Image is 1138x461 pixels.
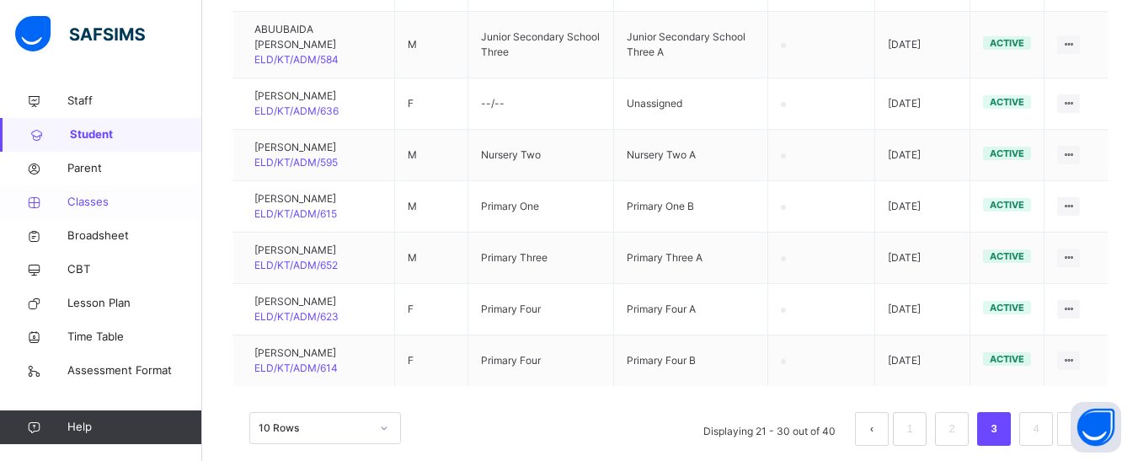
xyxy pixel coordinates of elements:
[395,233,468,284] td: M
[986,418,1002,440] a: 3
[614,233,768,284] td: Primary Three A
[254,310,339,323] span: ELD/KT/ADM/623
[70,126,202,143] span: Student
[874,335,970,387] td: [DATE]
[1071,402,1121,453] button: Open asap
[990,302,1024,314] span: active
[990,250,1024,262] span: active
[254,140,338,155] span: [PERSON_NAME]
[614,335,768,387] td: Primary Four B
[468,284,614,335] td: Primary Four
[893,412,927,446] li: 1
[874,130,970,181] td: [DATE]
[67,329,202,346] span: Time Table
[614,284,768,335] td: Primary Four A
[874,78,970,130] td: [DATE]
[1057,412,1091,446] button: next page
[67,160,202,177] span: Parent
[67,362,202,379] span: Assessment Format
[990,199,1024,211] span: active
[1019,412,1053,446] li: 4
[395,181,468,233] td: M
[254,362,338,374] span: ELD/KT/ADM/614
[1057,412,1091,446] li: 下一页
[468,233,614,284] td: Primary Three
[935,412,969,446] li: 2
[977,412,1011,446] li: 3
[614,78,768,130] td: Unassigned
[990,147,1024,159] span: active
[468,335,614,387] td: Primary Four
[15,16,145,51] img: safsims
[874,12,970,78] td: [DATE]
[943,418,959,440] a: 2
[855,412,889,446] button: prev page
[254,346,338,361] span: [PERSON_NAME]
[395,284,468,335] td: F
[67,194,202,211] span: Classes
[254,207,337,220] span: ELD/KT/ADM/615
[691,412,848,446] li: Displaying 21 - 30 out of 40
[468,12,614,78] td: Junior Secondary School Three
[254,105,339,117] span: ELD/KT/ADM/636
[254,294,339,309] span: [PERSON_NAME]
[468,78,614,130] td: --/--
[254,191,337,206] span: [PERSON_NAME]
[254,88,339,104] span: [PERSON_NAME]
[614,12,768,78] td: Junior Secondary School Three A
[395,78,468,130] td: F
[855,412,889,446] li: 上一页
[254,243,338,258] span: [PERSON_NAME]
[990,96,1024,108] span: active
[259,421,370,436] div: 10 Rows
[395,335,468,387] td: F
[254,259,338,271] span: ELD/KT/ADM/652
[1028,418,1044,440] a: 4
[614,130,768,181] td: Nursery Two A
[468,130,614,181] td: Nursery Two
[67,93,202,110] span: Staff
[468,181,614,233] td: Primary One
[67,295,202,312] span: Lesson Plan
[67,261,202,278] span: CBT
[67,419,201,436] span: Help
[901,418,917,440] a: 1
[990,353,1024,365] span: active
[67,228,202,244] span: Broadsheet
[614,181,768,233] td: Primary One B
[874,284,970,335] td: [DATE]
[254,22,382,52] span: ABUUBAIDA [PERSON_NAME]
[874,233,970,284] td: [DATE]
[395,12,468,78] td: M
[874,181,970,233] td: [DATE]
[254,156,338,169] span: ELD/KT/ADM/595
[990,37,1024,49] span: active
[395,130,468,181] td: M
[254,53,339,66] span: ELD/KT/ADM/584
